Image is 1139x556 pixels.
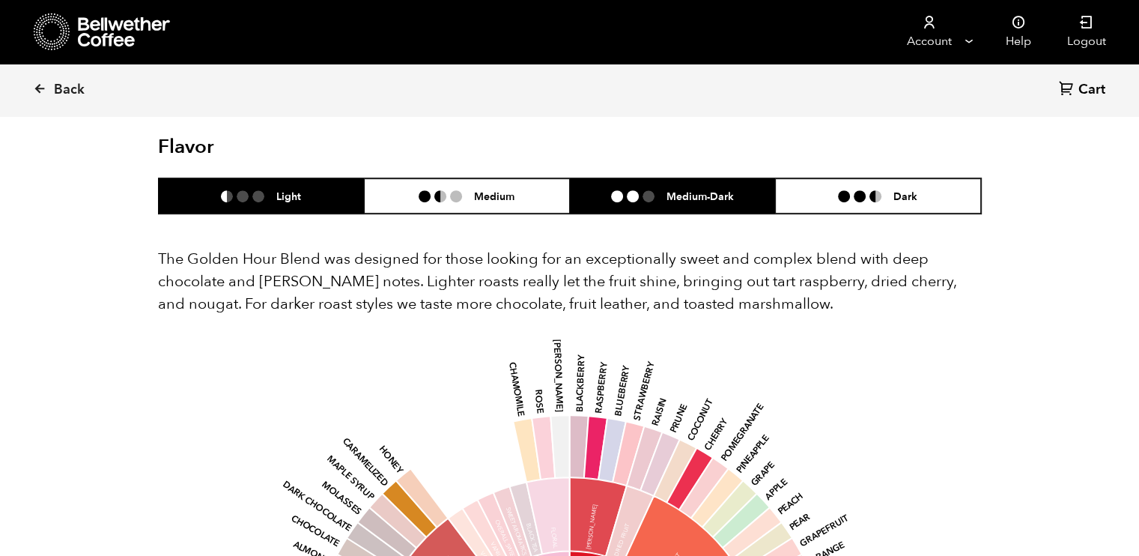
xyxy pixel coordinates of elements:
span: Back [54,81,85,99]
h6: Dark [893,190,917,202]
span: Cart [1078,81,1105,99]
p: The Golden Hour Blend was designed for those looking for an exceptionally sweet and complex blend... [158,248,982,315]
h6: Medium-Dark [666,190,734,202]
h6: Light [276,190,301,202]
h6: Medium [474,190,514,202]
a: Cart [1059,80,1109,100]
h2: Flavor [158,136,433,159]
